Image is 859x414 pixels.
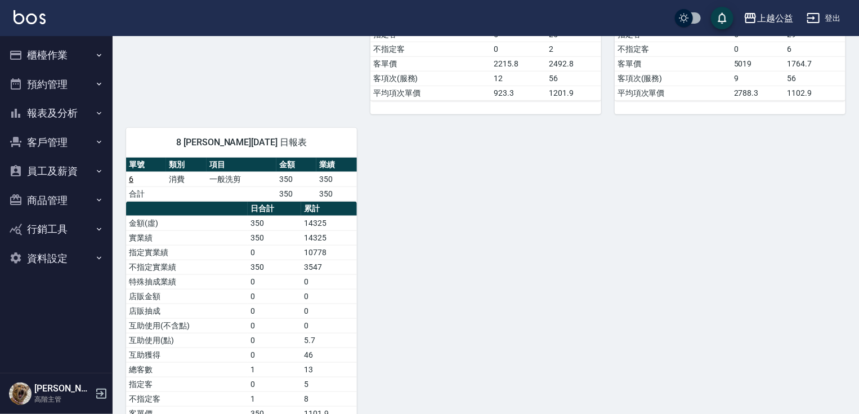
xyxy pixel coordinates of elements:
td: 3547 [301,260,357,274]
td: 合計 [126,186,166,201]
td: 金額(虛) [126,216,248,230]
td: 一般洗剪 [207,172,276,186]
td: 1 [248,362,301,377]
td: 0 [248,304,301,318]
td: 5 [301,377,357,391]
h5: [PERSON_NAME] [34,383,92,394]
td: 店販抽成 [126,304,248,318]
th: 單號 [126,158,166,172]
td: 56 [784,71,845,86]
table: a dense table [126,158,357,202]
td: 350 [276,172,316,186]
td: 2 [546,42,601,56]
td: 1102.9 [784,86,845,100]
td: 0 [731,42,785,56]
td: 9 [731,71,785,86]
td: 不指定客 [370,42,491,56]
td: 350 [248,260,301,274]
p: 高階主管 [34,394,92,404]
button: save [711,7,733,29]
td: 13 [301,362,357,377]
td: 46 [301,348,357,362]
td: 350 [248,216,301,230]
td: 350 [248,230,301,245]
th: 業績 [316,158,357,172]
td: 互助獲得 [126,348,248,362]
td: 1764.7 [784,56,845,71]
button: 櫃檯作業 [5,41,108,70]
td: 350 [276,186,316,201]
td: 客單價 [370,56,491,71]
td: 特殊抽成業績 [126,274,248,289]
td: 923.3 [491,86,546,100]
th: 累計 [301,202,357,216]
a: 6 [129,175,133,184]
td: 客單價 [615,56,731,71]
td: 0 [248,333,301,348]
td: 0 [301,289,357,304]
td: 10778 [301,245,357,260]
td: 0 [248,274,301,289]
td: 互助使用(點) [126,333,248,348]
td: 6 [784,42,845,56]
td: 5.7 [301,333,357,348]
td: 0 [301,304,357,318]
td: 14325 [301,230,357,245]
td: 平均項次單價 [615,86,731,100]
td: 指定實業績 [126,245,248,260]
button: 資料設定 [5,244,108,273]
td: 0 [248,289,301,304]
td: 總客數 [126,362,248,377]
button: 登出 [802,8,845,29]
td: 1 [248,391,301,406]
td: 1201.9 [546,86,601,100]
button: 報表及分析 [5,99,108,128]
div: 上越公益 [757,11,793,25]
td: 2788.3 [731,86,785,100]
button: 行銷工具 [5,215,108,244]
td: 0 [248,348,301,362]
td: 互助使用(不含點) [126,318,248,333]
td: 客項次(服務) [370,71,491,86]
td: 0 [491,42,546,56]
button: 上越公益 [739,7,798,30]
th: 類別 [166,158,206,172]
td: 客項次(服務) [615,71,731,86]
button: 客戶管理 [5,128,108,157]
button: 員工及薪資 [5,157,108,186]
th: 金額 [276,158,316,172]
img: Person [9,382,32,405]
td: 不指定客 [126,391,248,406]
td: 350 [316,172,357,186]
th: 日合計 [248,202,301,216]
td: 不指定客 [615,42,731,56]
button: 商品管理 [5,186,108,215]
td: 0 [248,318,301,333]
td: 店販金額 [126,289,248,304]
td: 不指定實業績 [126,260,248,274]
td: 0 [248,377,301,391]
img: Logo [14,10,46,24]
td: 5019 [731,56,785,71]
td: 350 [316,186,357,201]
td: 0 [248,245,301,260]
td: 指定客 [126,377,248,391]
td: 0 [301,318,357,333]
td: 8 [301,391,357,406]
td: 0 [301,274,357,289]
button: 預約管理 [5,70,108,99]
td: 平均項次單價 [370,86,491,100]
span: 8 [PERSON_NAME][DATE] 日報表 [140,137,343,148]
td: 2492.8 [546,56,601,71]
td: 12 [491,71,546,86]
td: 2215.8 [491,56,546,71]
td: 56 [546,71,601,86]
td: 消費 [166,172,206,186]
td: 實業績 [126,230,248,245]
th: 項目 [207,158,276,172]
td: 14325 [301,216,357,230]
